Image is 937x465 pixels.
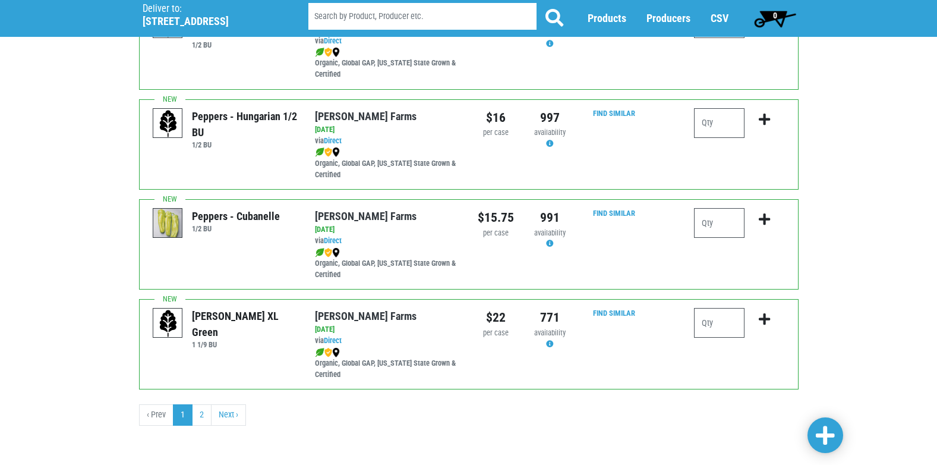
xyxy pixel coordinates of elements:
[143,15,278,28] h5: [STREET_ADDRESS]
[315,324,459,335] div: [DATE]
[315,36,459,47] div: via
[315,210,417,222] a: [PERSON_NAME] Farms
[324,48,332,57] img: safety-e55c860ca8c00a9c171001a62a92dabd.png
[324,248,332,257] img: safety-e55c860ca8c00a9c171001a62a92dabd.png
[139,404,799,426] nav: pager
[478,328,514,339] div: per case
[315,48,324,57] img: leaf-e5c59151409436ccce96b2ca1b28e03c.png
[315,224,459,235] div: [DATE]
[315,248,324,257] img: leaf-e5c59151409436ccce96b2ca1b28e03c.png
[332,248,340,257] img: map_marker-0e94453035b3232a4d21701695807de9.png
[324,348,332,357] img: safety-e55c860ca8c00a9c171001a62a92dabd.png
[315,124,459,136] div: [DATE]
[324,36,342,45] a: Direct
[192,140,297,149] h6: 1/2 BU
[315,310,417,322] a: [PERSON_NAME] Farms
[332,147,340,157] img: map_marker-0e94453035b3232a4d21701695807de9.png
[478,208,514,227] div: $15.75
[143,3,278,15] p: Deliver to:
[711,12,728,25] a: CSV
[153,109,183,139] img: placeholder-variety-43d6402dacf2d531de610a020419775a.svg
[315,235,459,247] div: via
[534,328,566,337] span: availability
[315,136,459,147] div: via
[315,348,324,357] img: leaf-e5c59151409436ccce96b2ca1b28e03c.png
[532,108,568,127] div: 997
[593,109,635,118] a: Find Similar
[478,308,514,327] div: $22
[315,147,324,157] img: leaf-e5c59151409436ccce96b2ca1b28e03c.png
[315,247,459,281] div: Organic, Global GAP, [US_STATE] State Grown & Certified
[773,11,777,20] span: 0
[593,309,635,318] a: Find Similar
[694,308,744,338] input: Qty
[192,40,297,49] h6: 1/2 BU
[694,208,744,238] input: Qty
[324,147,332,157] img: safety-e55c860ca8c00a9c171001a62a92dabd.png
[478,108,514,127] div: $16
[192,224,280,233] h6: 1/2 BU
[534,228,566,237] span: availability
[192,208,280,224] div: Peppers - Cubanelle
[153,209,183,238] img: thumbnail-0a21d7569dbf8d3013673048c6385dc6.png
[324,236,342,245] a: Direct
[478,127,514,139] div: per case
[192,108,297,140] div: Peppers - Hungarian 1/2 BU
[588,12,626,25] a: Products
[153,218,183,228] a: Peppers - Cubanelle
[478,228,514,239] div: per case
[694,108,744,138] input: Qty
[192,340,297,349] h6: 1 1/9 BU
[315,110,417,122] a: [PERSON_NAME] Farms
[315,347,459,381] div: Organic, Global GAP, [US_STATE] State Grown & Certified
[192,404,212,426] a: 2
[308,4,537,30] input: Search by Product, Producer etc.
[173,404,193,426] a: 1
[749,7,802,30] a: 0
[324,136,342,145] a: Direct
[192,308,297,340] div: [PERSON_NAME] XL Green
[593,209,635,218] a: Find Similar
[332,48,340,57] img: map_marker-0e94453035b3232a4d21701695807de9.png
[646,12,690,25] a: Producers
[324,336,342,345] a: Direct
[532,208,568,227] div: 991
[315,47,459,81] div: Organic, Global GAP, [US_STATE] State Grown & Certified
[532,308,568,327] div: 771
[315,147,459,181] div: Organic, Global GAP, [US_STATE] State Grown & Certified
[534,128,566,137] span: availability
[211,404,246,426] a: next
[315,335,459,347] div: via
[332,348,340,357] img: map_marker-0e94453035b3232a4d21701695807de9.png
[153,309,183,338] img: placeholder-variety-43d6402dacf2d531de610a020419775a.svg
